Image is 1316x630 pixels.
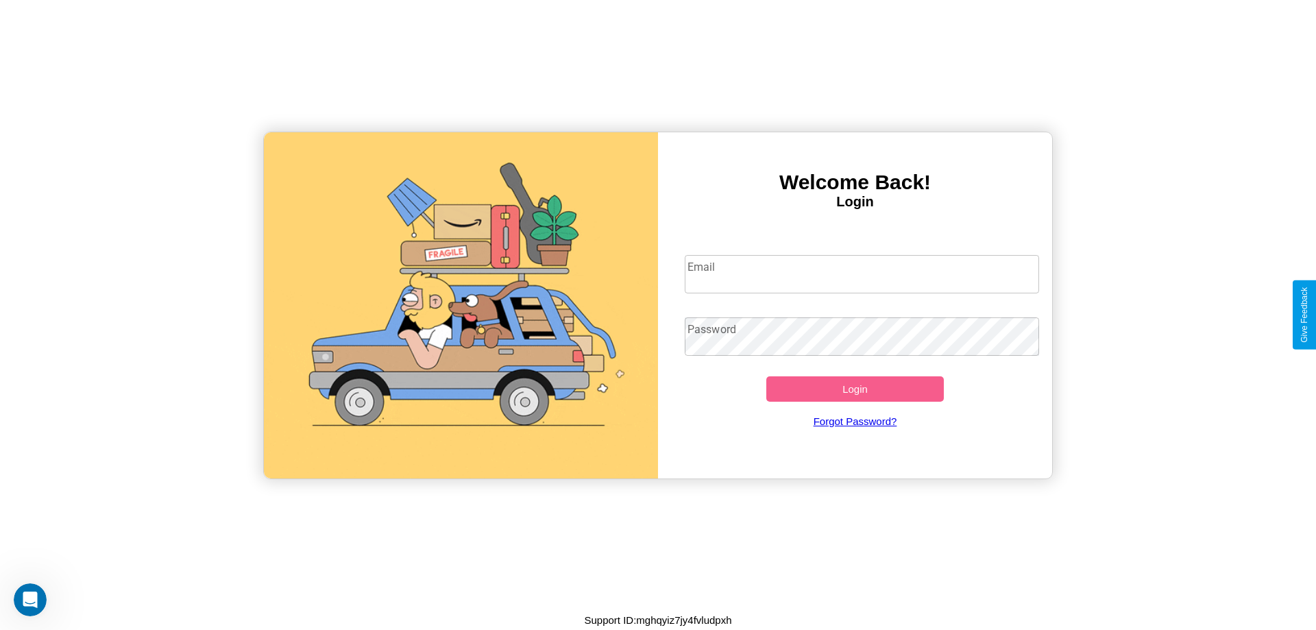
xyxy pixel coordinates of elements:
p: Support ID: mghqyiz7jy4fvludpxh [584,611,731,629]
a: Forgot Password? [678,402,1033,441]
img: gif [264,132,658,478]
iframe: Intercom live chat [14,583,47,616]
h4: Login [658,194,1052,210]
h3: Welcome Back! [658,171,1052,194]
button: Login [766,376,944,402]
div: Give Feedback [1300,287,1309,343]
